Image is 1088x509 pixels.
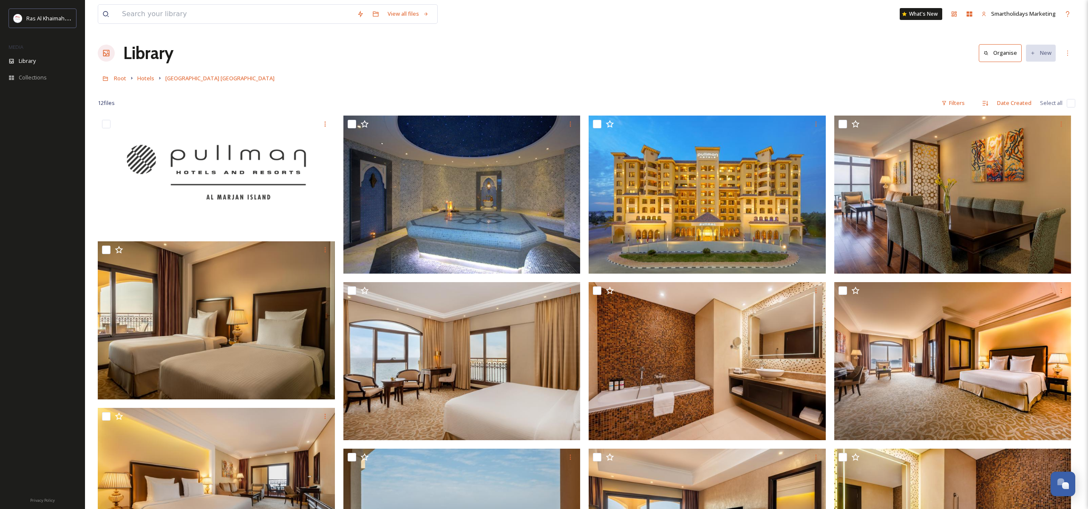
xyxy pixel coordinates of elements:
[137,73,154,83] a: Hotels
[114,73,126,83] a: Root
[19,74,47,82] span: Collections
[114,74,126,82] span: Root
[834,282,1071,440] img: Pullman Resort Al Marjan Island Interior junior Suite.jpg
[1040,99,1062,107] span: Select all
[589,282,826,440] img: Pullman Resort Al Marjan Island Bath One bedroom suite.jpg
[30,498,55,503] span: Privacy Policy
[98,241,335,399] img: Pullman Resort Al Marjan Island Twin Two bedroom suite.jpg
[1026,45,1056,61] button: New
[979,44,1026,62] a: Organise
[993,95,1036,111] div: Date Created
[343,282,581,440] img: Pullman Resort Al Marjan Island View Three Bedroom.jpg
[165,74,275,82] span: [GEOGRAPHIC_DATA] [GEOGRAPHIC_DATA]
[1051,472,1075,496] button: Open Chat
[383,6,433,22] a: View all files
[834,116,1071,274] img: Pullman Resort Al Marjan Island Dining area Three bedroom suite.jpg
[98,99,115,107] span: 12 file s
[19,57,36,65] span: Library
[118,5,353,23] input: Search your library
[30,495,55,505] a: Privacy Policy
[26,14,147,22] span: Ras Al Khaimah Tourism Development Authority
[979,44,1022,62] button: Organise
[343,116,581,274] img: Pullman Resort Al Marjan Island Hammam.jpg
[165,73,275,83] a: [GEOGRAPHIC_DATA] [GEOGRAPHIC_DATA]
[123,40,173,66] a: Library
[900,8,942,20] a: What's New
[589,116,826,274] img: Exterior Pullman Resort Al Marjan Island Facade Evening.jpg
[14,14,22,23] img: Logo_RAKTDA_RGB-01.png
[98,116,335,233] img: Pullman Resort Al Marjan Island logo.png
[991,10,1056,17] span: Smartholidays Marketing
[8,44,23,50] span: MEDIA
[977,6,1060,22] a: Smartholidays Marketing
[137,74,154,82] span: Hotels
[937,95,969,111] div: Filters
